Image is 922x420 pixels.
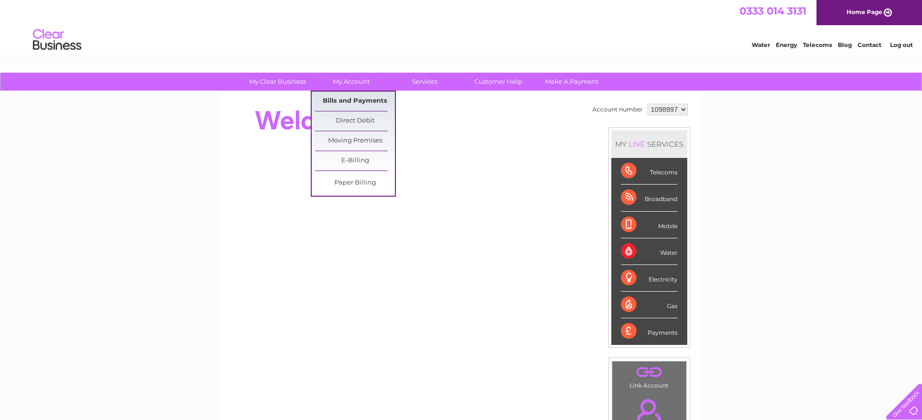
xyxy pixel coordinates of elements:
div: MY SERVICES [611,130,687,158]
div: Water [621,238,678,265]
a: Customer Help [458,73,538,91]
td: Link Account [612,361,687,391]
a: Water [752,41,770,48]
div: Electricity [621,265,678,292]
a: Services [385,73,465,91]
a: My Account [311,73,391,91]
a: Make A Payment [532,73,612,91]
div: Clear Business is a trading name of Verastar Limited (registered in [GEOGRAPHIC_DATA] No. 3667643... [233,5,690,47]
div: Gas [621,292,678,318]
div: LIVE [627,140,647,149]
a: E-Billing [315,151,395,171]
a: Bills and Payments [315,92,395,111]
a: Energy [776,41,797,48]
div: Broadband [621,185,678,211]
a: Contact [858,41,881,48]
div: Mobile [621,212,678,238]
a: . [615,364,684,381]
td: Account number [590,101,645,118]
a: Telecoms [803,41,832,48]
div: Payments [621,318,678,344]
img: logo.png [32,25,82,55]
a: My Clear Business [238,73,317,91]
div: Telecoms [621,158,678,185]
a: Direct Debit [315,111,395,131]
a: Paper Billing [315,173,395,193]
a: 0333 014 3131 [740,5,806,17]
a: Log out [890,41,913,48]
a: Blog [838,41,852,48]
a: Moving Premises [315,131,395,151]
